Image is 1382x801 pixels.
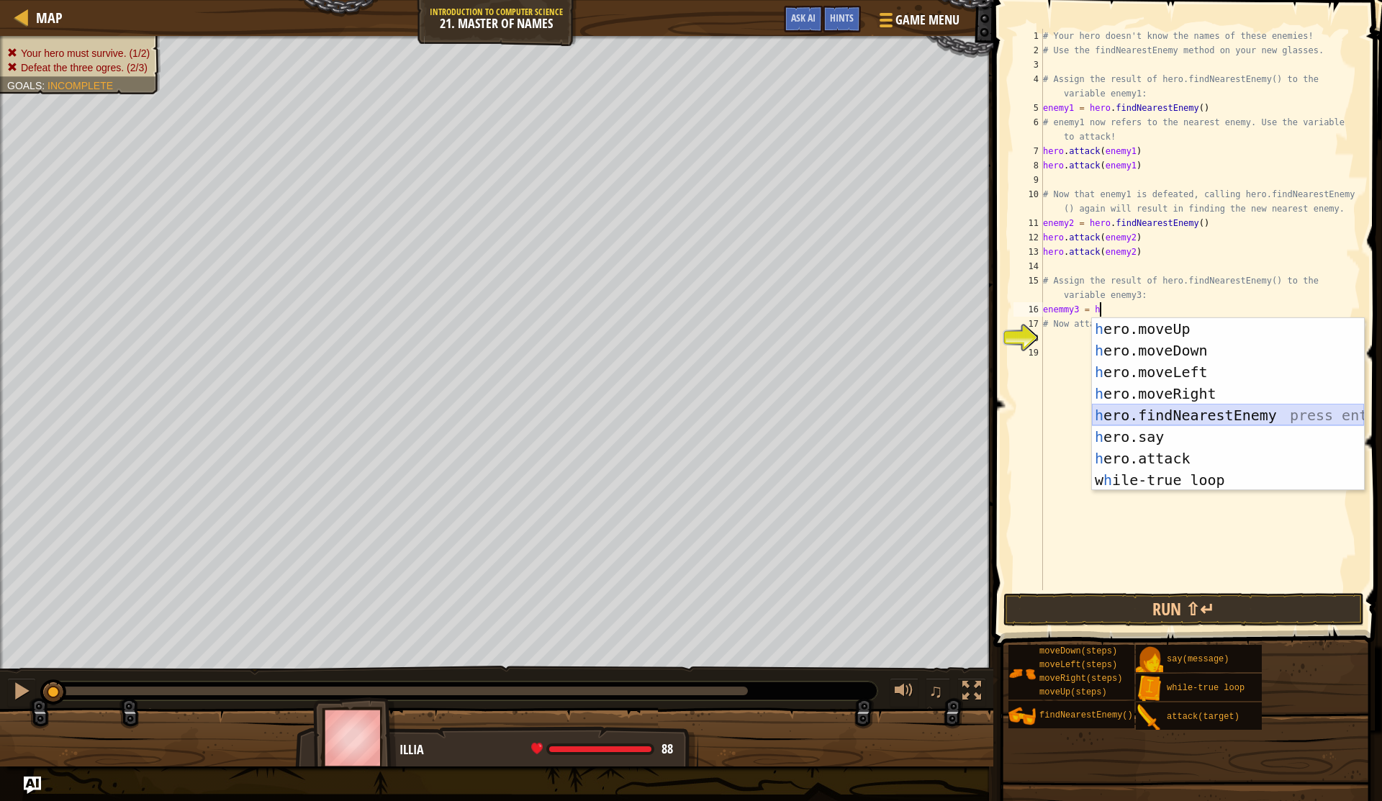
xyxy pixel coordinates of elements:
div: 17 [1013,317,1043,331]
img: portrait.png [1008,660,1036,687]
span: moveUp(steps) [1039,687,1107,697]
div: 5 [1013,101,1043,115]
span: Your hero must survive. (1/2) [21,47,150,59]
span: ♫ [929,680,943,702]
span: moveLeft(steps) [1039,660,1117,670]
div: health: 88 / 88 [531,743,673,756]
div: 13 [1013,245,1043,259]
button: Game Menu [868,6,968,40]
div: 11 [1013,216,1043,230]
img: thang_avatar_frame.png [313,697,397,777]
span: Game Menu [895,11,959,30]
span: : [42,80,48,91]
span: findNearestEnemy() [1039,710,1133,720]
div: 9 [1013,173,1043,187]
span: moveDown(steps) [1039,646,1117,656]
span: attack(target) [1167,712,1239,722]
div: 14 [1013,259,1043,273]
li: Defeat the three ogres. [7,60,150,75]
span: say(message) [1167,654,1229,664]
div: 8 [1013,158,1043,173]
img: portrait.png [1136,675,1163,702]
img: portrait.png [1008,702,1036,730]
div: 18 [1013,331,1043,345]
div: 7 [1013,144,1043,158]
button: ♫ [926,678,950,707]
div: 1 [1013,29,1043,43]
span: Map [36,8,63,27]
span: moveRight(steps) [1039,674,1122,684]
span: Hints [830,11,854,24]
span: Goals [7,80,42,91]
span: Ask AI [791,11,816,24]
button: Run ⇧↵ [1003,593,1364,626]
span: Defeat the three ogres. (2/3) [21,62,148,73]
div: 12 [1013,230,1043,245]
img: portrait.png [1136,646,1163,674]
div: 19 [1013,345,1043,360]
img: portrait.png [1136,704,1163,731]
div: 4 [1013,72,1043,101]
span: Incomplete [48,80,113,91]
div: 3 [1013,58,1043,72]
div: 16 [1013,302,1043,317]
div: 2 [1013,43,1043,58]
button: Ask AI [24,777,41,794]
div: 15 [1013,273,1043,302]
span: while-true loop [1167,683,1245,693]
div: Illia [399,741,684,759]
button: Toggle fullscreen [957,678,986,707]
div: 6 [1013,115,1043,144]
a: Map [29,8,63,27]
span: 88 [661,740,673,758]
button: ⌘ + P: Pause [7,678,36,707]
button: Adjust volume [890,678,918,707]
div: 10 [1013,187,1043,216]
button: Ask AI [784,6,823,32]
li: Your hero must survive. [7,46,150,60]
